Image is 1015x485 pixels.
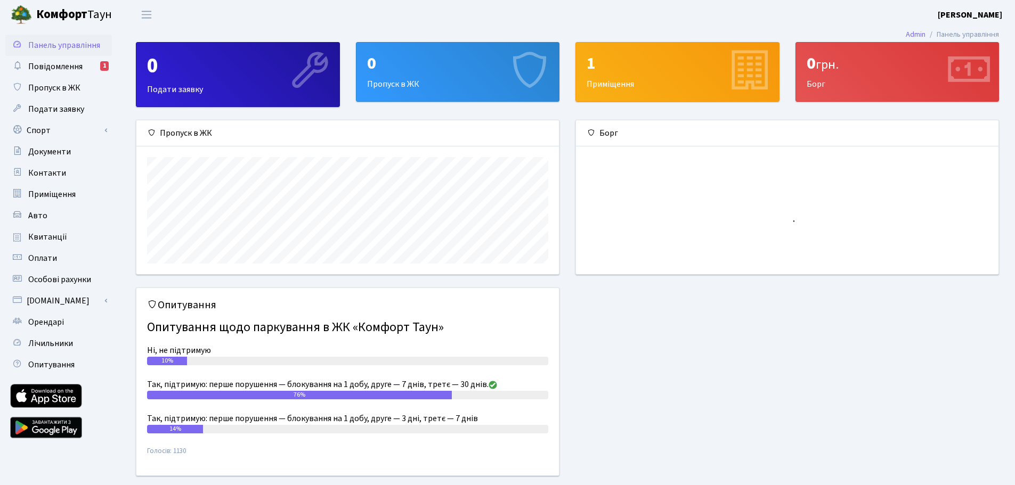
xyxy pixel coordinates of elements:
[906,29,925,40] a: Admin
[356,43,559,101] div: Пропуск в ЖК
[136,43,339,106] div: Подати заявку
[147,412,548,425] div: Так, підтримую: перше порушення — блокування на 1 добу, друге — 3 дні, третє — 7 днів
[5,35,112,56] a: Панель управління
[147,425,203,433] div: 14%
[100,61,109,71] div: 1
[11,4,32,26] img: logo.png
[576,43,779,101] div: Приміщення
[5,77,112,98] a: Пропуск в ЖК
[28,316,64,328] span: Орендарі
[5,56,112,77] a: Повідомлення1
[356,42,560,102] a: 0Пропуск в ЖК
[28,61,83,72] span: Повідомлення
[576,120,998,146] div: Борг
[938,9,1002,21] a: [PERSON_NAME]
[147,316,548,340] h4: Опитування щодо паркування в ЖК «Комфорт Таун»
[147,344,548,357] div: Ні, не підтримую
[5,162,112,184] a: Контакти
[136,120,559,146] div: Пропуск в ЖК
[28,338,73,349] span: Лічильники
[28,274,91,285] span: Особові рахунки
[587,53,768,73] div: 1
[28,359,75,371] span: Опитування
[28,146,71,158] span: Документи
[5,141,112,162] a: Документи
[147,446,548,465] small: Голосів: 1130
[28,39,100,51] span: Панель управління
[5,311,112,333] a: Орендарі
[575,42,779,102] a: 1Приміщення
[925,29,999,40] li: Панель управління
[367,53,549,73] div: 0
[147,53,329,79] div: 0
[147,357,187,365] div: 10%
[816,55,839,74] span: грн.
[5,205,112,226] a: Авто
[28,167,66,179] span: Контакти
[5,269,112,290] a: Особові рахунки
[147,378,548,391] div: Так, підтримую: перше порушення — блокування на 1 добу, друге — 7 днів, третє — 30 днів.
[28,210,47,221] span: Авто
[136,42,340,107] a: 0Подати заявку
[5,226,112,248] a: Квитанції
[133,6,160,23] button: Переключити навігацію
[36,6,112,24] span: Таун
[5,290,112,311] a: [DOMAIN_NAME]
[36,6,87,23] b: Комфорт
[5,354,112,375] a: Опитування
[5,248,112,269] a: Оплати
[28,103,84,115] span: Подати заявку
[28,231,67,243] span: Квитанції
[28,82,80,94] span: Пропуск в ЖК
[5,98,112,120] a: Подати заявку
[147,391,452,399] div: 76%
[5,333,112,354] a: Лічильники
[890,23,1015,46] nav: breadcrumb
[28,188,76,200] span: Приміщення
[147,299,548,311] h5: Опитування
[5,184,112,205] a: Приміщення
[28,252,57,264] span: Оплати
[796,43,999,101] div: Борг
[5,120,112,141] a: Спорт
[807,53,988,73] div: 0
